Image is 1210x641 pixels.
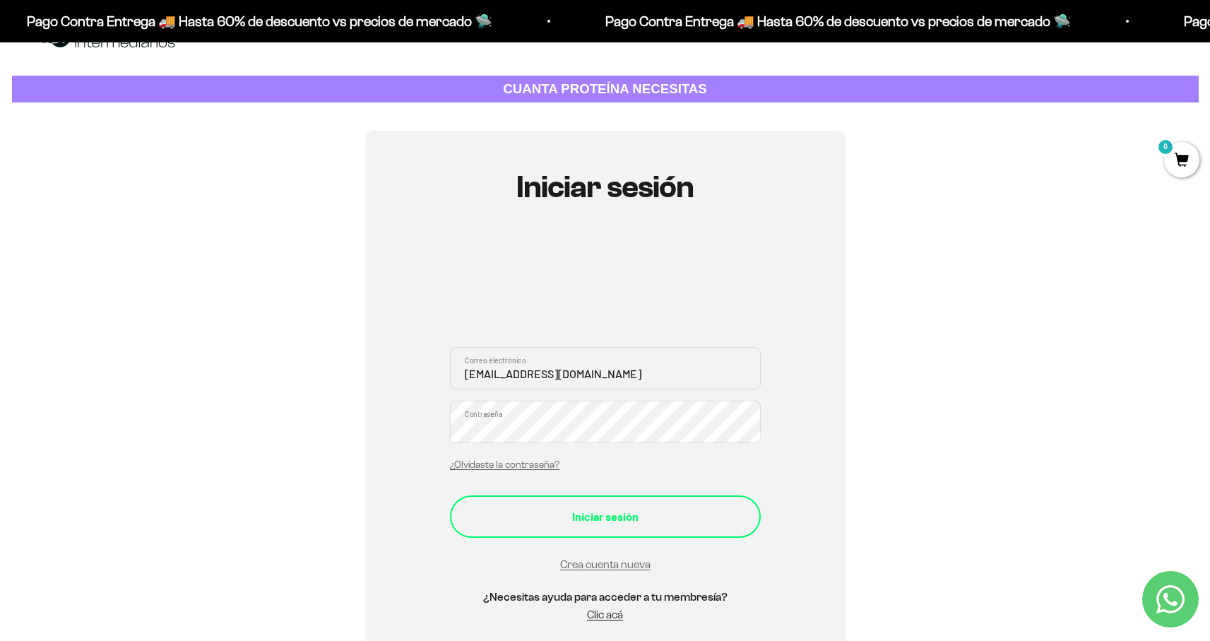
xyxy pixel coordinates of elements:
mark: 0 [1157,139,1174,155]
a: Clic acá [587,608,623,621]
strong: CUANTA PROTEÍNA NECESITAS [503,81,707,96]
h1: Iniciar sesión [450,170,761,204]
a: Crea cuenta nueva [560,558,651,570]
a: ¿Olvidaste la contraseña? [450,459,559,470]
button: Iniciar sesión [450,495,761,538]
a: 0 [1164,153,1199,169]
h5: ¿Necesitas ayuda para acceder a tu membresía? [450,588,761,606]
div: Iniciar sesión [478,507,732,526]
a: CUANTA PROTEÍNA NECESITAS [12,76,1199,103]
p: Pago Contra Entrega 🚚 Hasta 60% de descuento vs precios de mercado 🛸 [592,10,1057,33]
iframe: Social Login Buttons [450,246,761,330]
p: Pago Contra Entrega 🚚 Hasta 60% de descuento vs precios de mercado 🛸 [13,10,479,33]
